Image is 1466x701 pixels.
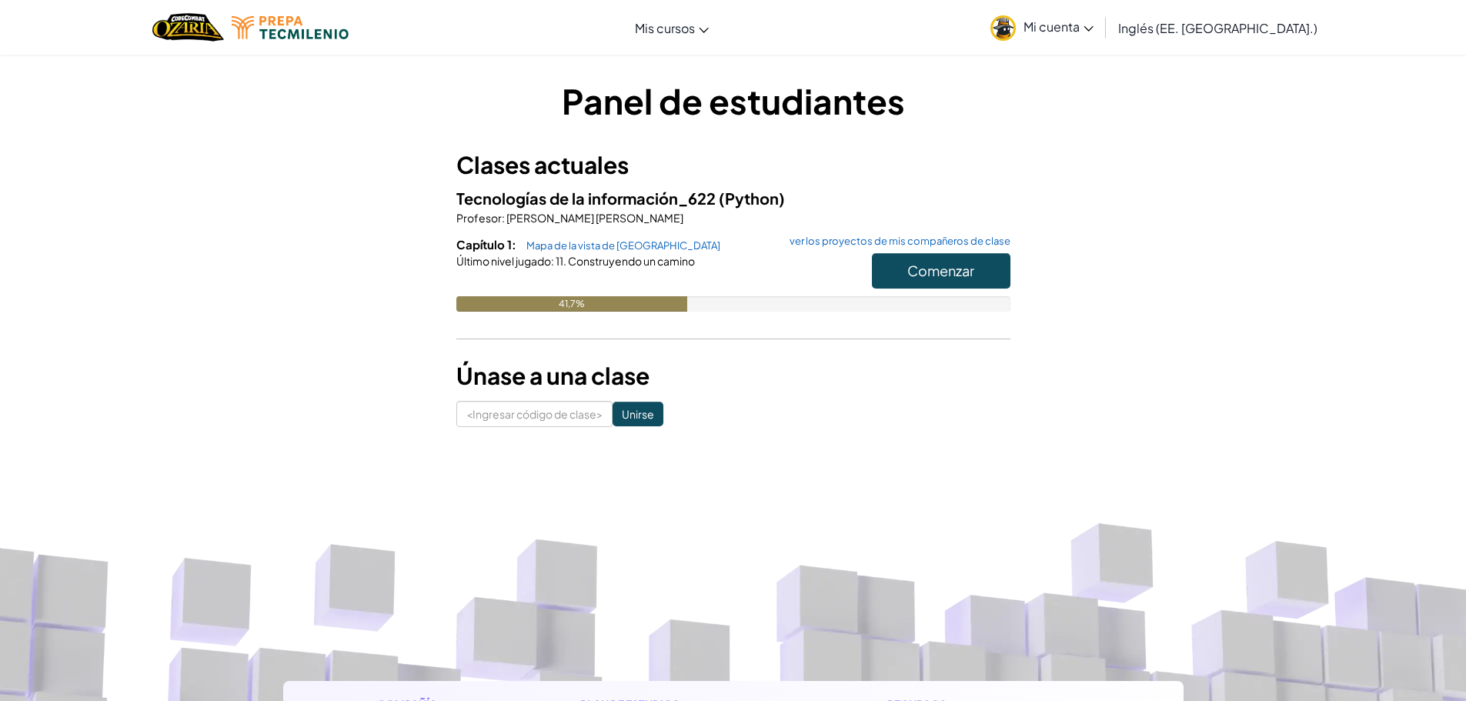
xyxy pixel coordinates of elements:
[627,7,716,48] a: Mis cursos
[983,3,1101,52] a: Mi cuenta
[152,12,224,43] a: Logotipo de Ozaria de CodeCombat
[456,361,650,390] font: Únase a una clase
[559,298,585,309] font: 41,7%
[1024,18,1080,35] font: Mi cuenta
[635,20,695,36] font: Mis cursos
[456,254,551,268] font: Último nivel jugado
[232,16,349,39] img: Logotipo de Tecmilenio
[506,211,683,225] font: [PERSON_NAME] [PERSON_NAME]
[990,15,1016,41] img: avatar
[568,254,695,268] font: Construyendo un camino
[556,254,566,268] font: 11.
[907,262,974,279] font: Comenzar
[456,150,629,179] font: Clases actuales
[872,253,1010,289] button: Comenzar
[790,235,1010,247] font: ver los proyectos de mis compañeros de clase
[456,189,716,208] font: Tecnologías de la información_622
[456,401,613,427] input: <Ingresar código de clase>
[613,402,663,426] input: Unirse
[1110,7,1325,48] a: Inglés (EE. [GEOGRAPHIC_DATA].)
[502,211,505,225] font: :
[1118,20,1317,36] font: Inglés (EE. [GEOGRAPHIC_DATA].)
[456,237,516,252] font: Capítulo 1:
[456,211,502,225] font: Profesor
[551,254,554,268] font: :
[152,12,224,43] img: Hogar
[562,79,905,122] font: Panel de estudiantes
[526,239,720,252] font: Mapa de la vista de [GEOGRAPHIC_DATA]
[719,189,785,208] font: (Python)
